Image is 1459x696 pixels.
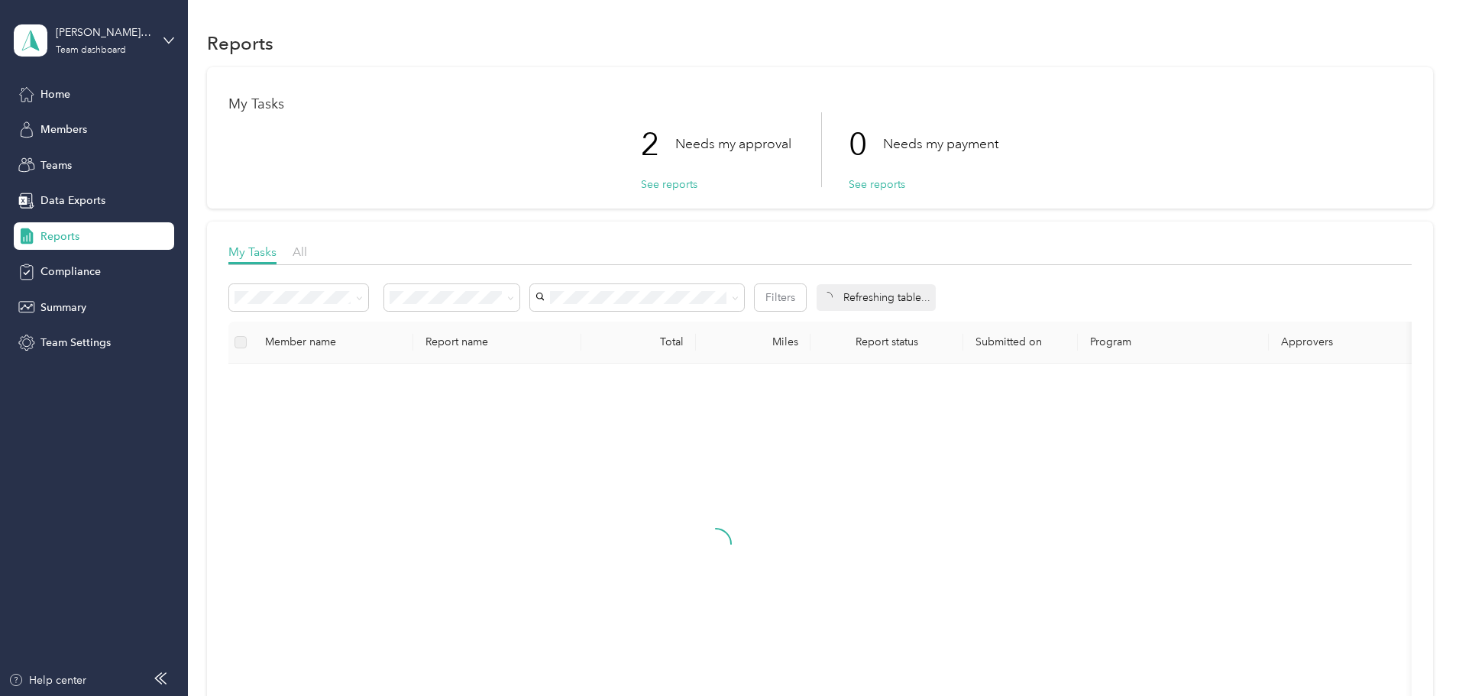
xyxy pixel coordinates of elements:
[963,322,1078,364] th: Submitted on
[56,24,151,40] div: [PERSON_NAME] team
[253,322,413,364] th: Member name
[265,335,401,348] div: Member name
[40,299,86,316] span: Summary
[1269,322,1422,364] th: Approvers
[56,46,126,55] div: Team dashboard
[675,134,791,154] p: Needs my approval
[40,264,101,280] span: Compliance
[228,244,277,259] span: My Tasks
[40,157,72,173] span: Teams
[594,335,684,348] div: Total
[228,96,1412,112] h1: My Tasks
[40,86,70,102] span: Home
[708,335,798,348] div: Miles
[40,335,111,351] span: Team Settings
[641,112,675,176] p: 2
[883,134,998,154] p: Needs my payment
[40,121,87,138] span: Members
[823,335,951,348] span: Report status
[413,322,581,364] th: Report name
[849,112,883,176] p: 0
[207,35,273,51] h1: Reports
[849,176,905,193] button: See reports
[40,228,79,244] span: Reports
[817,284,936,311] div: Refreshing table...
[1373,610,1459,696] iframe: Everlance-gr Chat Button Frame
[293,244,307,259] span: All
[641,176,697,193] button: See reports
[755,284,806,311] button: Filters
[1078,322,1269,364] th: Program
[8,672,86,688] button: Help center
[40,193,105,209] span: Data Exports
